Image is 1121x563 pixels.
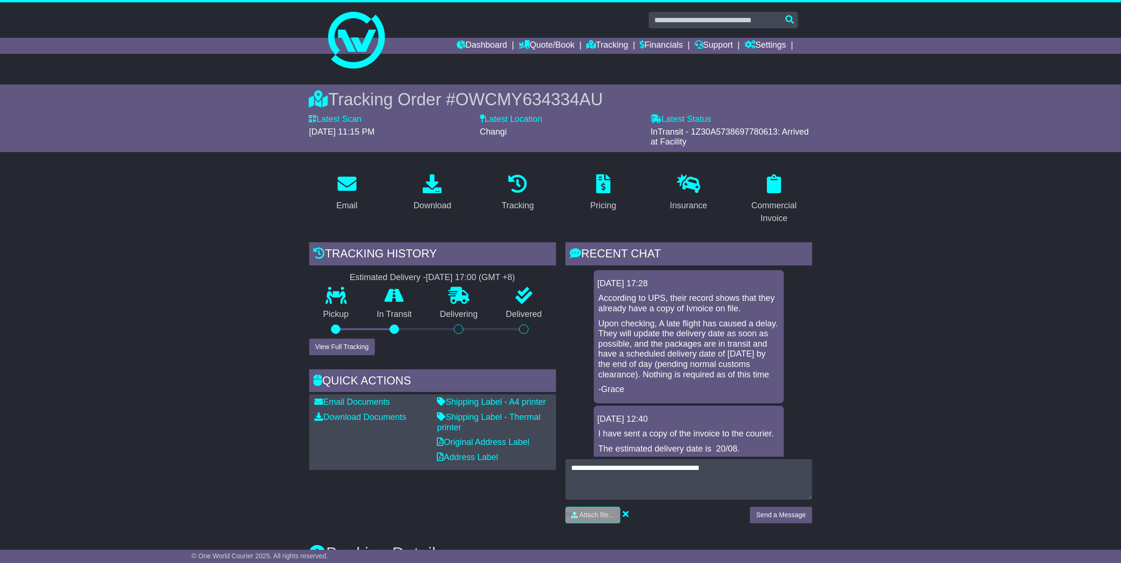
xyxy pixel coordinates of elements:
[584,171,622,215] a: Pricing
[413,199,451,212] div: Download
[502,199,534,212] div: Tracking
[599,319,779,380] p: Upon checking, A late flight has caused a delay. They will update the delivery date as soon as po...
[480,114,542,125] label: Latest Location
[480,127,507,136] span: Changi
[437,437,530,447] a: Original Address Label
[315,397,390,407] a: Email Documents
[437,412,541,432] a: Shipping Label - Thermal printer
[695,38,733,54] a: Support
[750,507,812,523] button: Send a Message
[599,384,779,395] p: -Grace
[363,309,426,320] p: In Transit
[599,429,779,439] p: I have sent a copy of the invoice to the courier.
[315,412,407,422] a: Download Documents
[330,171,364,215] a: Email
[309,114,362,125] label: Latest Scan
[309,339,375,355] button: View Full Tracking
[492,309,556,320] p: Delivered
[599,293,779,314] p: According to UPS, their record shows that they already have a copy of Ivnoice on file.
[599,444,779,454] p: The estimated delivery date is 20/08.
[426,273,515,283] div: [DATE] 17:00 (GMT +8)
[455,90,603,109] span: OWCMY634334AU
[598,279,780,289] div: [DATE] 17:28
[309,309,363,320] p: Pickup
[437,452,498,462] a: Address Label
[309,127,375,136] span: [DATE] 11:15 PM
[457,38,507,54] a: Dashboard
[670,199,707,212] div: Insurance
[309,369,556,395] div: Quick Actions
[309,242,556,268] div: Tracking history
[426,309,492,320] p: Delivering
[745,38,786,54] a: Settings
[495,171,540,215] a: Tracking
[651,127,809,147] span: InTransit - 1Z30A5738697780613: Arrived at Facility
[519,38,574,54] a: Quote/Book
[309,89,812,110] div: Tracking Order #
[336,199,357,212] div: Email
[640,38,683,54] a: Financials
[590,199,616,212] div: Pricing
[651,114,711,125] label: Latest Status
[586,38,628,54] a: Tracking
[664,171,713,215] a: Insurance
[742,199,806,225] div: Commercial Invoice
[309,273,556,283] div: Estimated Delivery -
[191,552,328,560] span: © One World Courier 2025. All rights reserved.
[407,171,457,215] a: Download
[565,242,812,268] div: RECENT CHAT
[437,397,546,407] a: Shipping Label - A4 printer
[736,171,812,228] a: Commercial Invoice
[598,414,780,425] div: [DATE] 12:40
